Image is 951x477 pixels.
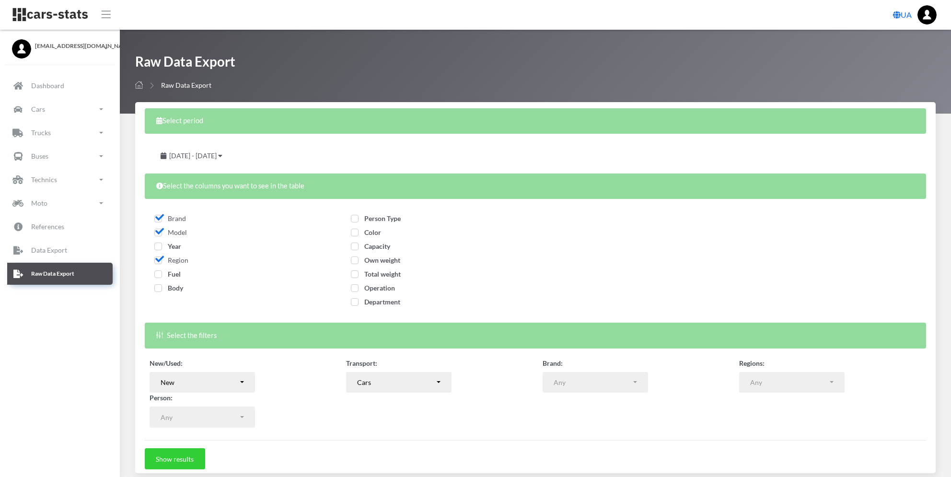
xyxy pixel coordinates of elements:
a: Data Export [7,239,113,261]
button: New [150,372,255,393]
span: Body [154,284,183,292]
label: Transport: [346,358,377,368]
span: Raw Data Export [161,81,211,89]
span: Own weight [351,256,400,264]
a: Raw Data Export [7,263,113,285]
div: New [161,377,238,387]
span: Capacity [351,242,390,250]
label: Brand: [543,358,563,368]
p: Dashboard [31,80,64,92]
span: Color [351,228,381,236]
span: [EMAIL_ADDRESS][DOMAIN_NAME] [35,42,108,50]
span: Year [154,242,181,250]
span: Model [154,228,187,236]
a: Technics [7,169,113,191]
p: Cars [31,103,45,115]
img: navbar brand [12,7,89,22]
a: UA [889,5,916,24]
span: Region [154,256,188,264]
label: Regions: [739,358,765,368]
div: Any [161,412,238,422]
div: Select the columns you want to see in the table [145,174,926,199]
a: Dashboard [7,75,113,97]
p: Buses [31,150,48,162]
span: Operation [351,284,395,292]
span: Person Type [351,214,401,222]
button: Any [739,372,845,393]
span: Brand [154,214,186,222]
span: [DATE] - [DATE] [169,151,217,160]
a: Buses [7,145,113,167]
p: References [31,221,64,233]
span: Department [351,298,400,306]
span: Fuel [154,270,181,278]
div: Any [554,377,631,387]
label: New/Used: [150,358,183,368]
div: Cars [357,377,435,387]
div: Any [750,377,828,387]
img: ... [917,5,937,24]
button: Show results [145,448,205,469]
div: Select period [145,108,926,134]
p: Technics [31,174,57,186]
a: Moto [7,192,113,214]
span: Total weight [351,270,401,278]
a: References [7,216,113,238]
button: Cars [346,372,452,393]
div: Select the filters [145,323,926,348]
label: Person: [150,393,173,403]
a: [EMAIL_ADDRESS][DOMAIN_NAME] [12,39,108,50]
a: Cars [7,98,113,120]
a: Trucks [7,122,113,144]
p: Data Export [31,244,67,256]
p: Raw Data Export [31,268,74,279]
h1: Raw Data Export [135,53,235,75]
p: Moto [31,197,47,209]
p: Trucks [31,127,51,139]
button: Any [543,372,648,393]
button: Any [150,407,255,428]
